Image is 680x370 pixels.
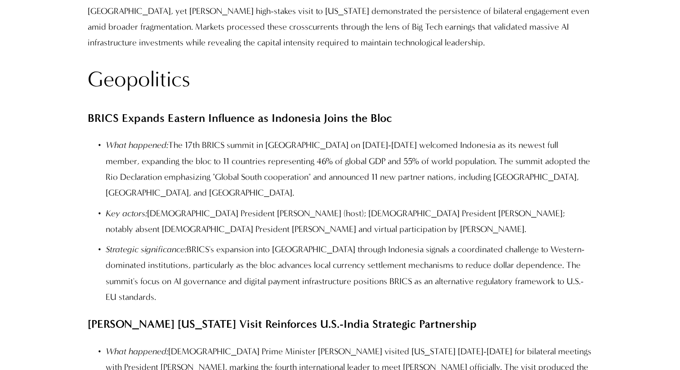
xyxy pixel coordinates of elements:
em: What happened: [106,140,168,150]
p: The 17th BRICS summit in [GEOGRAPHIC_DATA] on [DATE]-[DATE] welcomed Indonesia as its newest full... [106,137,593,201]
h2: Geopolitics [88,65,593,94]
p: [DEMOGRAPHIC_DATA] President [PERSON_NAME] (host); [DEMOGRAPHIC_DATA] President [PERSON_NAME]; no... [106,205,593,237]
strong: [PERSON_NAME] [US_STATE] Visit Reinforces U.S.-India Strategic Partnership [88,317,477,330]
em: What happened: [106,346,168,357]
em: Key actors: [106,208,147,218]
p: BRICS's expansion into [GEOGRAPHIC_DATA] through Indonesia signals a coordinated challenge to Wes... [106,241,593,305]
strong: BRICS Expands Eastern Influence as Indonesia Joins the Bloc [88,111,392,125]
em: Strategic significance: [106,244,187,254]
